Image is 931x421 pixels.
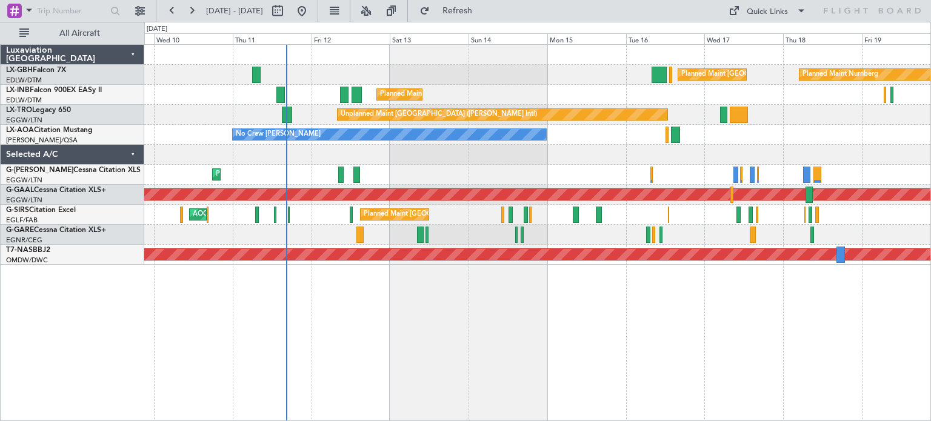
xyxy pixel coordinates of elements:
[547,33,626,44] div: Mon 15
[6,107,71,114] a: LX-TROLegacy 650
[37,2,107,20] input: Trip Number
[6,236,42,245] a: EGNR/CEG
[206,5,263,16] span: [DATE] - [DATE]
[6,96,42,105] a: EDLW/DTM
[6,127,34,134] span: LX-AOA
[681,65,872,84] div: Planned Maint [GEOGRAPHIC_DATA] ([GEOGRAPHIC_DATA])
[6,207,29,214] span: G-SIRS
[432,7,483,15] span: Refresh
[6,227,106,234] a: G-GARECessna Citation XLS+
[783,33,862,44] div: Thu 18
[147,24,167,35] div: [DATE]
[6,207,76,214] a: G-SIRSCitation Excel
[312,33,390,44] div: Fri 12
[193,205,285,224] div: AOG Maint [PERSON_NAME]
[704,33,783,44] div: Wed 17
[6,67,66,74] a: LX-GBHFalcon 7X
[6,216,38,225] a: EGLF/FAB
[6,187,106,194] a: G-GAALCessna Citation XLS+
[154,33,233,44] div: Wed 10
[390,33,469,44] div: Sat 13
[6,256,48,265] a: OMDW/DWC
[6,67,33,74] span: LX-GBH
[6,247,50,254] a: T7-NASBBJ2
[6,176,42,185] a: EGGW/LTN
[364,205,555,224] div: Planned Maint [GEOGRAPHIC_DATA] ([GEOGRAPHIC_DATA])
[747,6,788,18] div: Quick Links
[233,33,312,44] div: Thu 11
[6,247,33,254] span: T7-NAS
[6,196,42,205] a: EGGW/LTN
[236,125,321,144] div: No Crew [PERSON_NAME]
[13,24,132,43] button: All Aircraft
[6,167,141,174] a: G-[PERSON_NAME]Cessna Citation XLS
[216,165,407,184] div: Planned Maint [GEOGRAPHIC_DATA] ([GEOGRAPHIC_DATA])
[6,187,34,194] span: G-GAAL
[6,227,34,234] span: G-GARE
[6,167,73,174] span: G-[PERSON_NAME]
[341,105,537,124] div: Unplanned Maint [GEOGRAPHIC_DATA] ([PERSON_NAME] Intl)
[32,29,128,38] span: All Aircraft
[6,127,93,134] a: LX-AOACitation Mustang
[469,33,547,44] div: Sun 14
[6,87,102,94] a: LX-INBFalcon 900EX EASy II
[414,1,487,21] button: Refresh
[6,136,78,145] a: [PERSON_NAME]/QSA
[6,107,32,114] span: LX-TRO
[6,76,42,85] a: EDLW/DTM
[6,87,30,94] span: LX-INB
[803,65,878,84] div: Planned Maint Nurnberg
[380,85,571,104] div: Planned Maint [GEOGRAPHIC_DATA] ([GEOGRAPHIC_DATA])
[626,33,705,44] div: Tue 16
[722,1,812,21] button: Quick Links
[6,116,42,125] a: EGGW/LTN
